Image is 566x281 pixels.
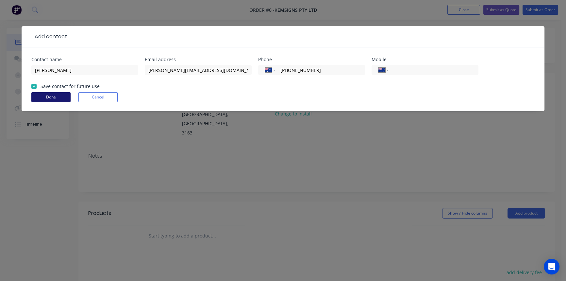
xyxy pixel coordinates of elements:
div: Email address [145,57,252,62]
div: Add contact [31,33,67,41]
button: Done [31,92,71,102]
div: Phone [258,57,365,62]
label: Save contact for future use [41,83,100,90]
div: Mobile [372,57,478,62]
button: Cancel [78,92,118,102]
div: Open Intercom Messenger [544,259,559,274]
div: Contact name [31,57,138,62]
